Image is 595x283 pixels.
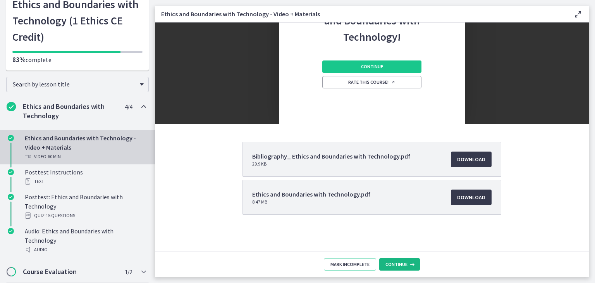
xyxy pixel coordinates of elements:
[25,133,146,161] div: Ethics and Boundaries with Technology - Video + Materials
[322,60,421,73] button: Continue
[8,194,14,200] i: Completed
[25,192,146,220] div: Posttest: Ethics and Boundaries with Technology
[8,169,14,175] i: Completed
[25,177,146,186] div: Text
[391,80,396,85] i: Opens in a new window
[25,152,146,161] div: Video
[125,102,132,111] span: 4 / 4
[25,226,146,254] div: Audio: Ethics and Boundaries with Technology
[12,55,26,64] span: 83%
[12,55,143,64] p: complete
[23,102,117,121] h2: Ethics and Boundaries with Technology
[23,267,117,276] h2: Course Evaluation
[451,190,492,205] a: Download
[252,161,410,167] span: 29.9 KB
[379,258,420,271] button: Continue
[322,76,421,88] a: Rate this course! Opens in a new window
[45,211,75,220] span: · 15 Questions
[361,64,383,70] span: Continue
[324,258,376,271] button: Mark Incomplete
[25,167,146,186] div: Posttest Instructions
[7,102,16,111] i: Completed
[457,155,485,164] span: Download
[13,80,136,88] span: Search by lesson title
[348,79,396,85] span: Rate this course!
[457,193,485,202] span: Download
[25,211,146,220] div: Quiz
[252,152,410,161] span: Bibliography_ Ethics and Boundaries with Technology.pdf
[451,152,492,167] a: Download
[125,267,132,276] span: 1 / 2
[161,9,561,19] h3: Ethics and Boundaries with Technology - Video + Materials
[25,245,146,254] div: Audio
[252,199,370,205] span: 8.47 MB
[252,190,370,199] span: Ethics and Boundaries with Technology.pdf
[46,152,61,161] span: · 60 min
[8,135,14,141] i: Completed
[8,228,14,234] i: Completed
[385,261,408,267] span: Continue
[6,77,149,92] div: Search by lesson title
[330,261,370,267] span: Mark Incomplete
